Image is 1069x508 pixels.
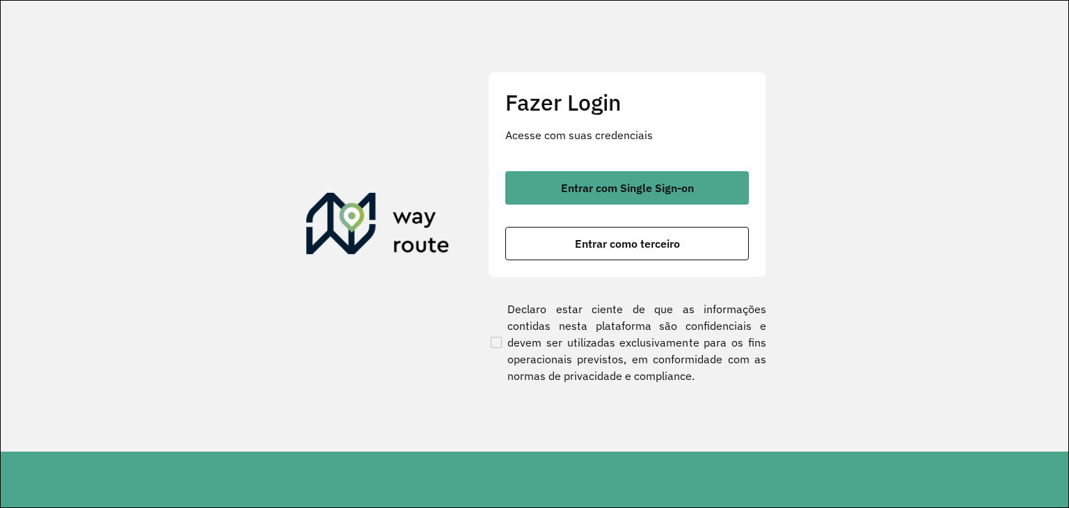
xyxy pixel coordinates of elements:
p: Acesse com suas credenciais [505,127,749,143]
h2: Fazer Login [505,89,749,116]
span: Entrar como terceiro [575,238,680,249]
label: Declaro estar ciente de que as informações contidas nesta plataforma são confidenciais e devem se... [488,301,766,384]
span: Entrar com Single Sign-on [561,182,694,193]
button: button [505,227,749,260]
button: button [505,171,749,205]
img: Roteirizador AmbevTech [306,193,450,260]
